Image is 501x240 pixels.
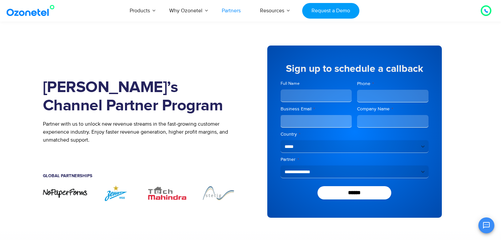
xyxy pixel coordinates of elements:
[145,185,189,201] img: TechMahindra
[43,78,241,115] h1: [PERSON_NAME]’s Channel Partner Program
[357,106,429,112] label: Company Name
[196,185,241,201] img: Stetig
[94,185,138,201] img: ZENIT
[357,80,429,87] label: Phone
[281,131,429,138] label: Country
[43,120,241,144] p: Partner with us to unlock new revenue streams in the fast-growing customer experience industry. E...
[43,188,87,198] img: nopaperforms
[281,80,352,87] label: Full Name
[302,3,359,19] a: Request a Demo
[145,185,189,201] div: 3 / 7
[478,217,494,233] button: Open chat
[43,174,241,178] h5: Global Partnerships
[281,156,429,163] label: Partner
[281,106,352,112] label: Business Email
[43,185,241,201] div: Image Carousel
[94,185,138,201] div: 2 / 7
[281,64,429,74] h5: Sign up to schedule a callback
[196,185,241,201] div: 4 / 7
[43,188,87,198] div: 1 / 7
